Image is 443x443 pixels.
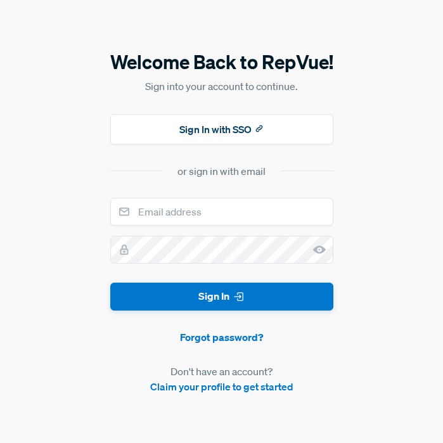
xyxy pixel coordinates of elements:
article: Don't have an account? [110,364,333,394]
input: Email address [110,198,333,226]
div: or sign in with email [177,164,266,179]
h5: Welcome Back to RepVue! [110,49,333,75]
button: Sign In with SSO [110,114,333,144]
a: Claim your profile to get started [150,380,293,393]
a: Forgot password? [110,330,333,345]
button: Sign In [110,283,333,311]
p: Sign into your account to continue. [110,79,333,94]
